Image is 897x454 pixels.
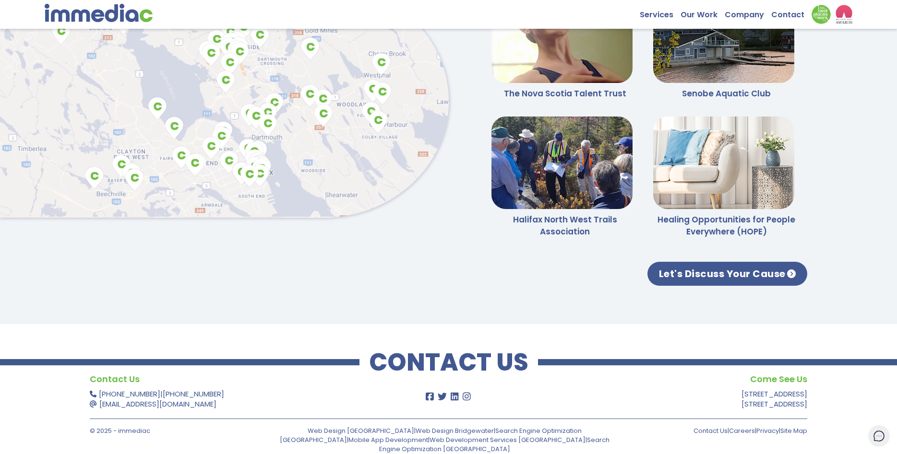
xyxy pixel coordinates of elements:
a: The Nova Scotia Talent Trust [504,88,626,99]
a: Web Design Bridgewater [416,426,494,435]
a: Senobe Aquatic Club [682,88,771,99]
p: | [90,389,382,409]
p: | | | | | [269,426,621,454]
a: Search Engine Optimization [GEOGRAPHIC_DATA] [280,426,582,444]
p: © 2025 - immediac [90,426,262,435]
a: [PHONE_NUMBER] [99,389,160,399]
a: Our Work [681,5,725,20]
a: [PHONE_NUMBER] [163,389,224,399]
img: logo2_wea_nobg.webp [836,5,852,24]
a: [EMAIL_ADDRESS][DOMAIN_NAME] [99,399,216,409]
img: Halifax North West Trails Association [491,116,633,209]
img: immediac [45,4,153,22]
a: [STREET_ADDRESS][STREET_ADDRESS] [742,389,807,409]
a: Privacy [756,426,779,435]
a: Halifax North West Trails Association [513,214,617,237]
a: Let's Discuss Your Cause [647,262,808,286]
img: Down [812,5,831,24]
p: | | | [635,426,807,435]
a: Careers [729,426,755,435]
a: Services [640,5,681,20]
img: Healing Opportunities for People Everywhere (HOPE) [653,116,794,209]
a: Search Engine Optimization [GEOGRAPHIC_DATA] [379,435,610,454]
a: Mobile App Development [348,435,428,444]
a: Site Map [780,426,807,435]
a: Web Development Services [GEOGRAPHIC_DATA] [430,435,586,444]
a: Web Design [GEOGRAPHIC_DATA] [308,426,414,435]
a: Company [725,5,771,20]
a: Contact Us [694,426,728,435]
h4: Contact Us [90,372,382,386]
a: Healing Opportunities for People Everywhere (HOPE) [658,214,795,237]
a: Contact [771,5,812,20]
h4: Come See Us [515,372,807,386]
h2: CONTACT US [359,353,538,372]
